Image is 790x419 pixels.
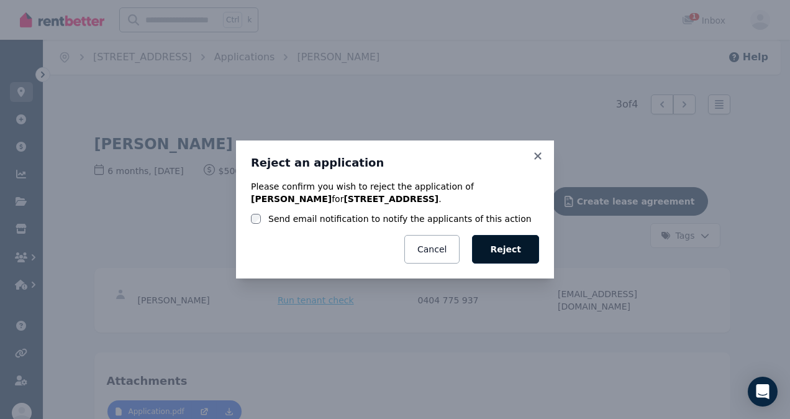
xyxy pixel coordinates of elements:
[748,377,778,407] div: Open Intercom Messenger
[251,180,539,205] p: Please confirm you wish to reject the application of for .
[251,194,332,204] b: [PERSON_NAME]
[472,235,539,264] button: Reject
[404,235,460,264] button: Cancel
[251,155,539,170] h3: Reject an application
[343,194,438,204] b: [STREET_ADDRESS]
[268,213,532,225] label: Send email notification to notify the applicants of this action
